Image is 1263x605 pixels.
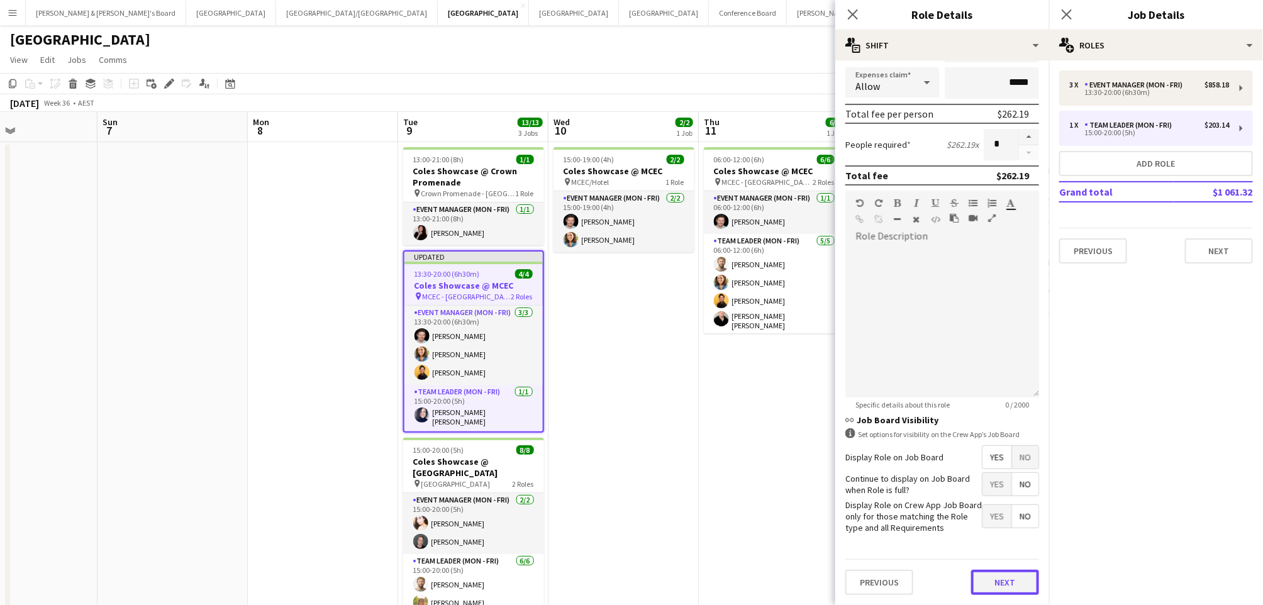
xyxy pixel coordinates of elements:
td: $1 061.32 [1174,182,1253,202]
label: Display Role on Job Board [845,452,943,463]
button: Next [971,570,1039,595]
div: $203.14 [1205,121,1230,130]
h3: Role Details [835,6,1049,23]
button: [GEOGRAPHIC_DATA] [186,1,276,25]
button: [GEOGRAPHIC_DATA]/[GEOGRAPHIC_DATA] [276,1,438,25]
div: 3 x [1069,80,1084,89]
div: $262.19 x [947,139,979,150]
div: $858.18 [1205,80,1230,89]
label: People required [845,139,911,150]
div: Roles [1049,30,1263,60]
button: [PERSON_NAME] & [PERSON_NAME]'s Board [26,1,186,25]
span: Yes [982,505,1011,528]
button: Strikethrough [950,198,959,208]
span: 0 / 2000 [995,400,1039,409]
button: Text Color [1006,198,1015,208]
button: Add role [1059,151,1253,176]
td: Grand total [1059,182,1174,202]
div: Event Manager (Mon - Fri) [1084,80,1188,89]
div: Total fee [845,169,888,182]
button: Paste as plain text [950,213,959,223]
label: Display Role on Crew App Job Board only for those matching the Role type and all Requirements [845,499,982,534]
div: Team Leader (Mon - Fri) [1084,121,1177,130]
span: Specific details about this role [845,400,960,409]
button: Undo [855,198,864,208]
button: [GEOGRAPHIC_DATA] [619,1,709,25]
h3: Job Details [1049,6,1263,23]
h3: Job Board Visibility [845,414,1039,426]
button: Redo [874,198,883,208]
span: No [1012,473,1038,496]
button: Clear Formatting [912,214,921,225]
div: Set options for visibility on the Crew App’s Job Board [845,428,1039,440]
div: 1 x [1069,121,1084,130]
button: Unordered List [969,198,977,208]
button: Previous [1059,238,1127,264]
button: Fullscreen [988,213,996,223]
div: Total fee per person [845,108,933,120]
span: Allow [855,80,880,92]
span: Yes [982,473,1011,496]
button: Increase [1019,129,1039,145]
button: [GEOGRAPHIC_DATA] [529,1,619,25]
button: HTML Code [931,214,940,225]
button: Italic [912,198,921,208]
button: Conference Board [709,1,787,25]
span: No [1012,446,1038,469]
div: 13:30-20:00 (6h30m) [1069,89,1230,96]
button: Previous [845,570,913,595]
div: 15:00-20:00 (5h) [1069,130,1230,136]
div: $262.19 [996,169,1029,182]
button: Ordered List [988,198,996,208]
div: Shift [835,30,1049,60]
span: Yes [982,446,1011,469]
label: Continue to display on Job Board when Role is full? [845,473,982,496]
div: $262.19 [998,108,1029,120]
button: Insert video [969,213,977,223]
button: [GEOGRAPHIC_DATA] [438,1,529,25]
span: No [1012,505,1038,528]
button: Next [1185,238,1253,264]
button: Horizontal Line [893,214,902,225]
button: Bold [893,198,902,208]
button: Underline [931,198,940,208]
button: [PERSON_NAME]'s Board [787,1,887,25]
